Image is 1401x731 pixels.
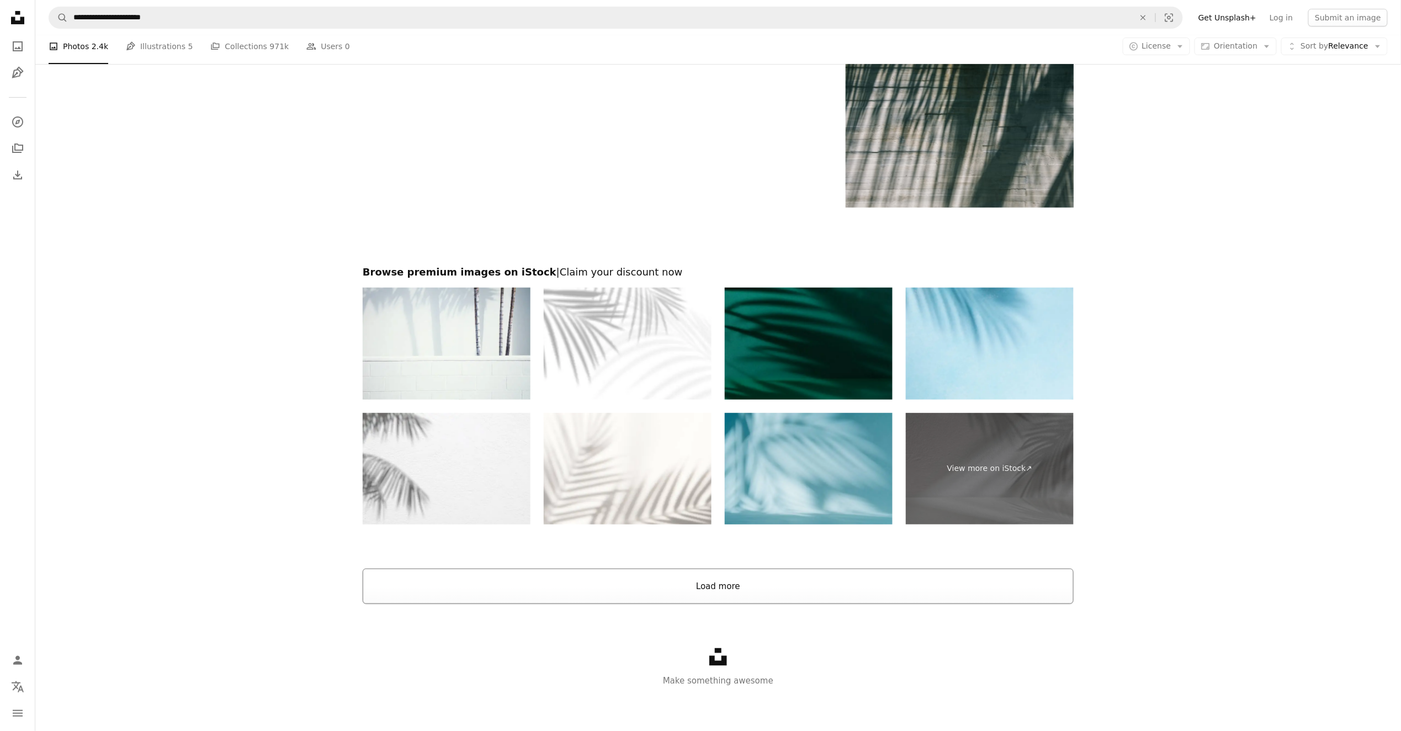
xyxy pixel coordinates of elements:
button: License [1123,38,1191,55]
button: Load more [363,569,1074,604]
a: Photos [7,35,29,57]
h2: Browse premium images on iStock [363,266,1074,279]
img: Dark green abstract background with palm leaves shadow [725,288,893,400]
a: View more on iStock↗ [906,413,1074,525]
img: Abstract silhouette shadow white background of natural leaves tree branch falling on wall. [544,413,712,525]
button: Visual search [1156,7,1182,28]
a: Home — Unsplash [7,7,29,31]
p: Make something awesome [35,674,1401,687]
a: Log in [1263,9,1299,27]
a: Get Unsplash+ [1192,9,1263,27]
span: 5 [188,40,193,52]
span: 971k [269,40,289,52]
img: Palm leaf shadow on a blue wall background. Stylish flat lay with trendy shadow and sun light. Mi... [906,288,1074,400]
button: Language [7,676,29,698]
form: Find visuals sitewide [49,7,1183,29]
button: Orientation [1195,38,1277,55]
a: Explore [7,111,29,133]
a: Illustrations 5 [126,29,193,64]
span: 0 [345,40,350,52]
span: License [1142,41,1171,50]
button: Submit an image [1308,9,1388,27]
button: Sort byRelevance [1281,38,1388,55]
a: Download History [7,164,29,186]
img: Gray shadow of the leaves [725,413,893,525]
a: Collections 971k [210,29,289,64]
a: Log in / Sign up [7,649,29,671]
span: | Claim your discount now [556,266,683,278]
a: a shadow of a person on a wall [846,126,1074,136]
button: Menu [7,702,29,724]
button: Search Unsplash [49,7,68,28]
img: Palm trees & Shadows [363,288,530,400]
a: Users 0 [306,29,350,64]
img: a shadow of a person on a wall [846,55,1074,208]
a: Illustrations [7,62,29,84]
a: Collections [7,137,29,160]
span: Relevance [1301,41,1368,52]
span: Sort by [1301,41,1328,50]
button: Clear [1131,7,1155,28]
img: Palm tree shadows in summer. [363,413,530,525]
img: Abstract background of palm leaves or coconut leaves with gradient. Natural pattern. [544,288,712,400]
span: Orientation [1214,41,1257,50]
